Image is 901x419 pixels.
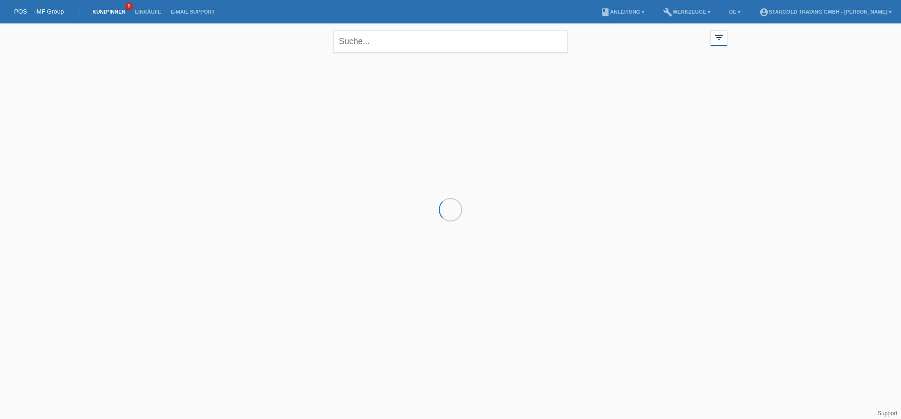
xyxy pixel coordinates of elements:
a: buildWerkzeuge ▾ [658,9,715,15]
a: POS — MF Group [14,8,64,15]
a: Support [878,410,897,417]
a: E-Mail Support [166,9,220,15]
a: Einkäufe [130,9,166,15]
i: filter_list [714,32,724,43]
a: bookAnleitung ▾ [596,9,649,15]
a: Kund*innen [88,9,130,15]
input: Suche... [333,30,568,53]
i: build [663,8,672,17]
a: DE ▾ [725,9,745,15]
i: account_circle [759,8,769,17]
a: account_circleStargold Trading GmbH - [PERSON_NAME] ▾ [755,9,896,15]
i: book [601,8,610,17]
span: 9 [125,2,133,10]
